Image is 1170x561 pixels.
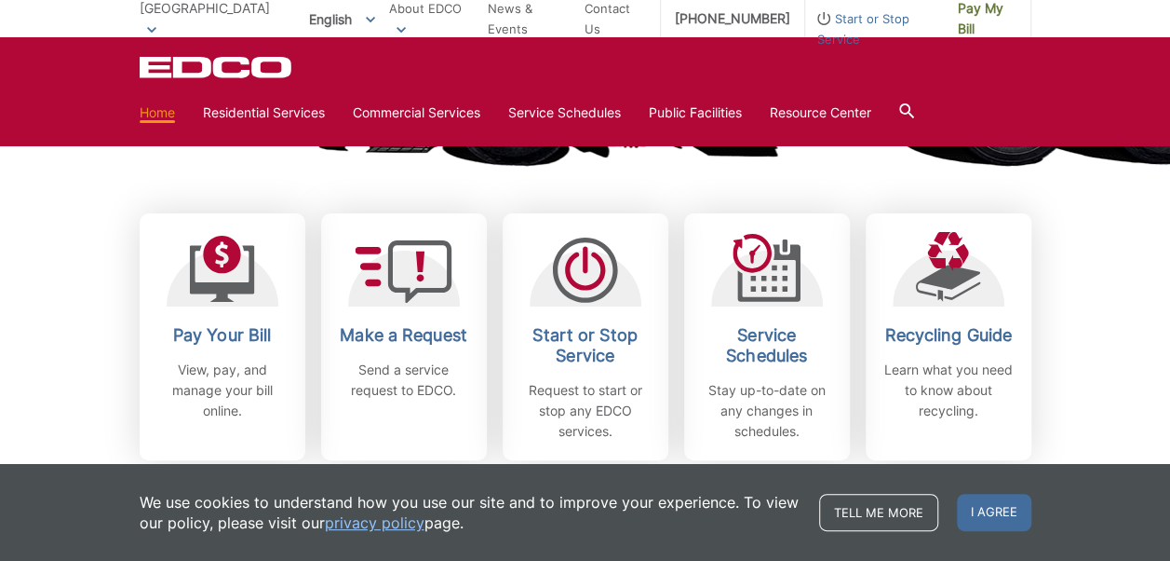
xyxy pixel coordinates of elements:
[203,103,325,123] a: Residential Services
[508,103,621,123] a: Service Schedules
[353,103,480,123] a: Commercial Services
[154,360,291,421] p: View, pay, and manage your bill online.
[649,103,742,123] a: Public Facilities
[517,380,654,442] p: Request to start or stop any EDCO services.
[698,380,836,442] p: Stay up-to-date on any changes in schedules.
[684,213,850,460] a: Service Schedules Stay up-to-date on any changes in schedules.
[321,213,487,460] a: Make a Request Send a service request to EDCO.
[819,494,938,531] a: Tell me more
[770,103,871,123] a: Resource Center
[140,492,800,533] p: We use cookies to understand how you use our site and to improve your experience. To view our pol...
[140,213,305,460] a: Pay Your Bill View, pay, and manage your bill online.
[154,325,291,346] h2: Pay Your Bill
[698,325,836,366] h2: Service Schedules
[295,4,389,34] span: English
[517,325,654,366] h2: Start or Stop Service
[140,56,294,78] a: EDCD logo. Return to the homepage.
[335,325,473,346] h2: Make a Request
[325,513,424,533] a: privacy policy
[335,360,473,401] p: Send a service request to EDCO.
[140,103,175,123] a: Home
